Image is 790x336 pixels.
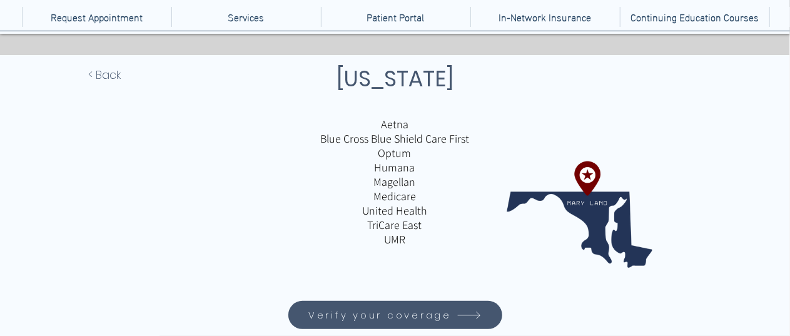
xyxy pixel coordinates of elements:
img: California [505,146,654,295]
a: < Back [89,62,171,87]
p: Request Appointment [44,7,149,27]
p: United Health [249,203,541,218]
h1: [US_STATE] [255,62,536,95]
p: UMR [249,232,541,247]
a: Verify your coverage [288,301,502,329]
p: Optum [249,146,541,160]
p: Aetna [249,117,541,131]
span: Verify your coverage [308,308,452,322]
div: Services [171,7,321,27]
p: Magellan [249,175,541,189]
a: Patient Portal [321,7,470,27]
p: Medicare [249,189,541,203]
a: In-Network Insurance [470,7,620,27]
p: Continuing Education Courses [624,7,765,27]
p: In-Network Insurance [493,7,598,27]
p: Services [222,7,271,27]
p: Humana [249,160,541,175]
p: TriCare East [249,218,541,232]
p: Blue Cross Blue Shield Care First [249,131,541,146]
span: < Back [89,66,121,83]
a: Continuing Education Courses [620,7,769,27]
a: Request Appointment [22,7,171,27]
p: Patient Portal [361,7,431,27]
